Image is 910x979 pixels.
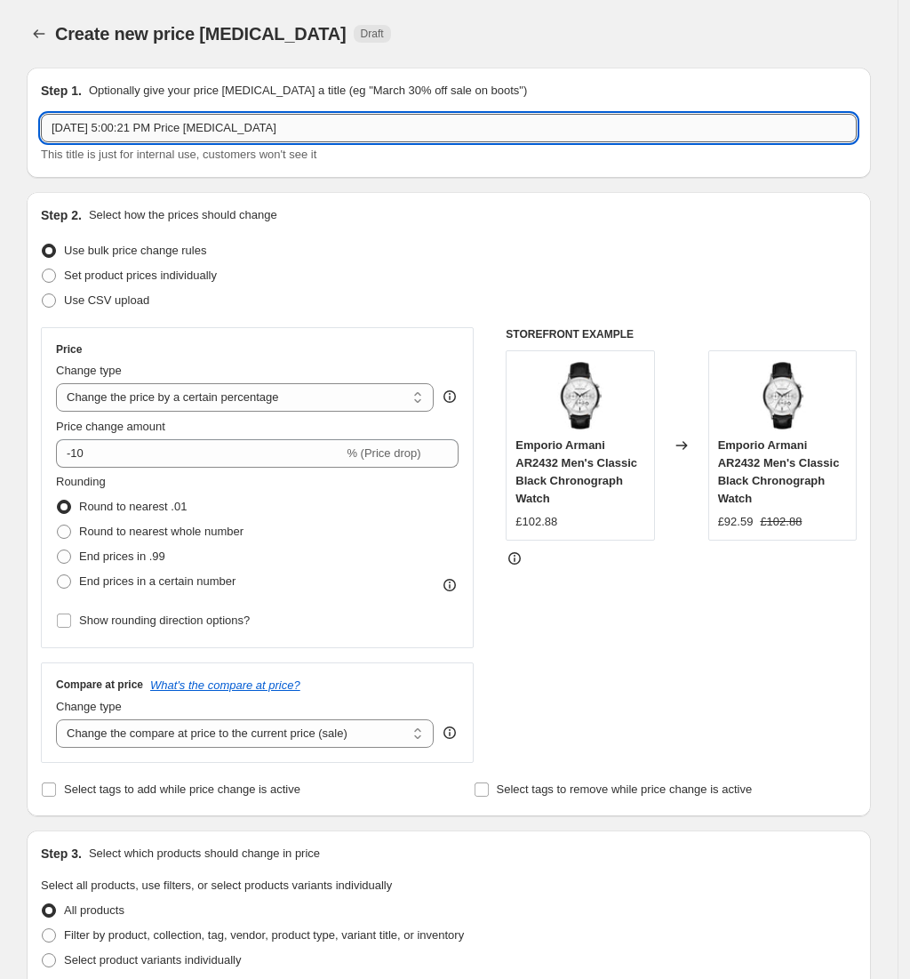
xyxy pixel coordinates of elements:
[79,550,165,563] span: End prices in .99
[89,206,277,224] p: Select how the prices should change
[56,439,343,468] input: -15
[56,700,122,713] span: Change type
[56,475,106,488] span: Rounding
[41,879,392,892] span: Select all products, use filters, or select products variants individually
[64,244,206,257] span: Use bulk price change rules
[441,724,459,742] div: help
[361,27,384,41] span: Draft
[41,148,316,161] span: This title is just for internal use, customers won't see it
[56,420,165,433] span: Price change amount
[545,360,616,431] img: chronograph-watch-emporio-armani-ar2432-men-s-classic-black-chronograph-watch-1_80x.jpg
[89,82,527,100] p: Optionally give your price [MEDICAL_DATA] a title (eg "March 30% off sale on boots")
[41,845,82,863] h2: Step 3.
[79,574,235,588] span: End prices in a certain number
[64,953,241,967] span: Select product variants individually
[64,293,149,307] span: Use CSV upload
[497,782,753,796] span: Select tags to remove while price change is active
[56,678,143,692] h3: Compare at price
[64,269,217,282] span: Set product prices individually
[79,614,250,627] span: Show rounding direction options?
[41,206,82,224] h2: Step 2.
[506,327,857,341] h6: STOREFRONT EXAMPLE
[41,82,82,100] h2: Step 1.
[79,525,243,538] span: Round to nearest whole number
[441,388,459,405] div: help
[746,360,818,431] img: chronograph-watch-emporio-armani-ar2432-men-s-classic-black-chronograph-watch-1_80x.jpg
[515,438,637,505] span: Emporio Armani AR2432 Men's Classic Black Chronograph Watch
[56,342,82,357] h3: Price
[150,678,300,692] button: What's the compare at price?
[64,903,124,917] span: All products
[64,782,300,796] span: Select tags to add while price change is active
[347,446,420,460] span: % (Price drop)
[41,114,857,142] input: 30% off holiday sale
[55,24,347,44] span: Create new price [MEDICAL_DATA]
[718,513,754,531] div: £92.59
[56,364,122,377] span: Change type
[718,438,840,505] span: Emporio Armani AR2432 Men's Classic Black Chronograph Watch
[760,513,802,531] strike: £102.88
[27,21,52,46] button: Price change jobs
[64,928,464,942] span: Filter by product, collection, tag, vendor, product type, variant title, or inventory
[89,845,320,863] p: Select which products should change in price
[79,500,187,513] span: Round to nearest .01
[515,513,557,531] div: £102.88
